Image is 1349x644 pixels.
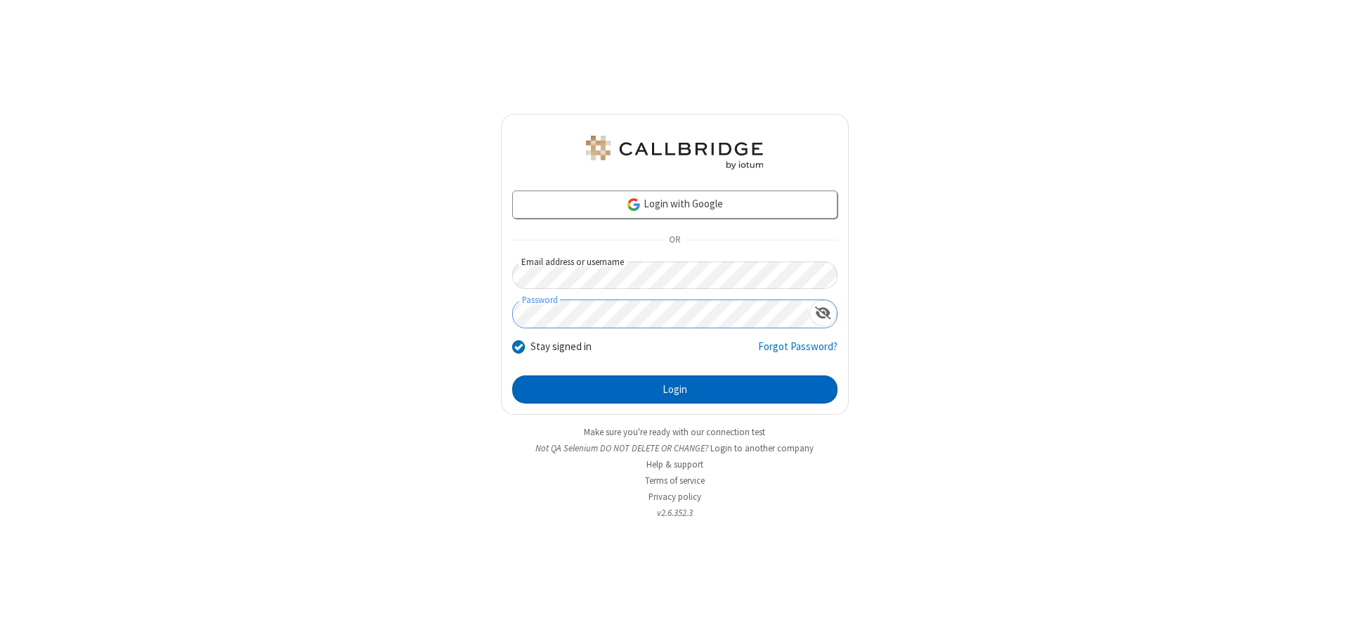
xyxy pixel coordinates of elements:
button: Login to another company [710,442,814,455]
button: Login [512,375,838,404]
a: Forgot Password? [758,339,838,366]
a: Help & support [646,458,703,470]
a: Privacy policy [649,491,701,503]
div: Show password [809,300,837,326]
a: Make sure you're ready with our connection test [584,426,765,438]
img: QA Selenium DO NOT DELETE OR CHANGE [583,136,766,169]
a: Login with Google [512,191,838,219]
li: Not QA Selenium DO NOT DELETE OR CHANGE? [501,442,849,455]
a: Terms of service [645,475,705,487]
label: Stay signed in [530,339,592,355]
li: v2.6.352.3 [501,506,849,520]
img: google-icon.png [626,197,641,212]
input: Password [513,300,809,328]
span: OR [663,231,686,250]
input: Email address or username [512,262,838,289]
